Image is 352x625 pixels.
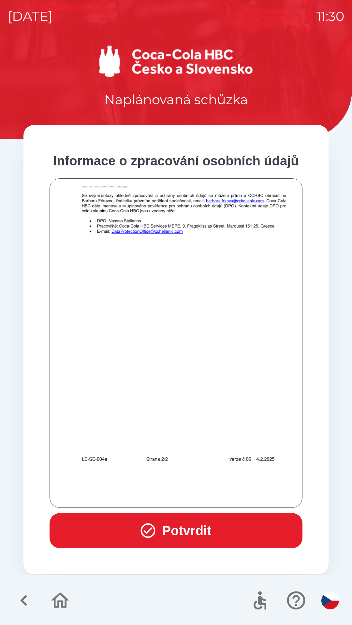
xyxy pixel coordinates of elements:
p: 11:30 [316,7,344,26]
button: Potvrdit [50,513,302,548]
img: Logo [23,46,329,77]
img: Y70EEgjrvXbNPAIRiEAEIhCBCEQgAosTSCAsjrQBIxCBCEQgAhGIQAQisF4CCYT1XrtmHoEIRCACEYhABCIQgcUJJBAWR9qAE... [58,124,311,481]
img: cs flag [321,592,339,609]
div: Informace o zpracování osobních údajů [50,151,302,171]
p: [DATE] [8,7,52,26]
p: Naplánovaná schůzka [104,90,248,109]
